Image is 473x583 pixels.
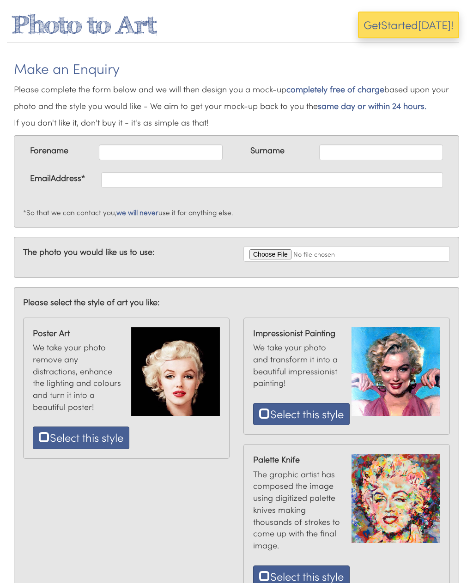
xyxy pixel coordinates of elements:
[28,323,127,454] div: We take your photo remove any distractions, enhance the lighting and colours and turn it into a b...
[352,327,441,416] img: mono canvas
[405,17,418,32] span: ed
[30,172,85,184] label: EmailAddress*
[253,454,342,466] strong: Palette Knife
[23,296,159,307] strong: Please select the style of art you like:
[30,144,68,156] label: Forename
[286,84,384,95] em: completely free of charge
[14,81,459,131] p: Please complete the form below and we will then design you a mock-up based upon your photo and th...
[23,246,154,257] strong: The photo you would like us to use:
[23,208,233,217] small: *So that we can contact you, use it for anything else.
[116,208,158,217] em: we will never
[352,454,441,543] img: mono canvas
[364,17,381,32] span: Get
[131,327,220,416] img: mono canvas
[249,323,347,430] div: We take your photo and transform it into a beautiful impressionist painting!
[33,427,129,449] button: Select this style
[250,144,285,156] label: Surname
[358,12,459,38] button: GetStarted[DATE]!
[253,403,350,425] button: Select this style
[33,327,122,339] strong: Poster Art
[318,100,426,111] em: same day or within 24 hours.
[14,61,459,76] h3: Make an Enquiry
[253,327,342,339] strong: Impressionist Painting
[12,10,157,39] a: Photo to Art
